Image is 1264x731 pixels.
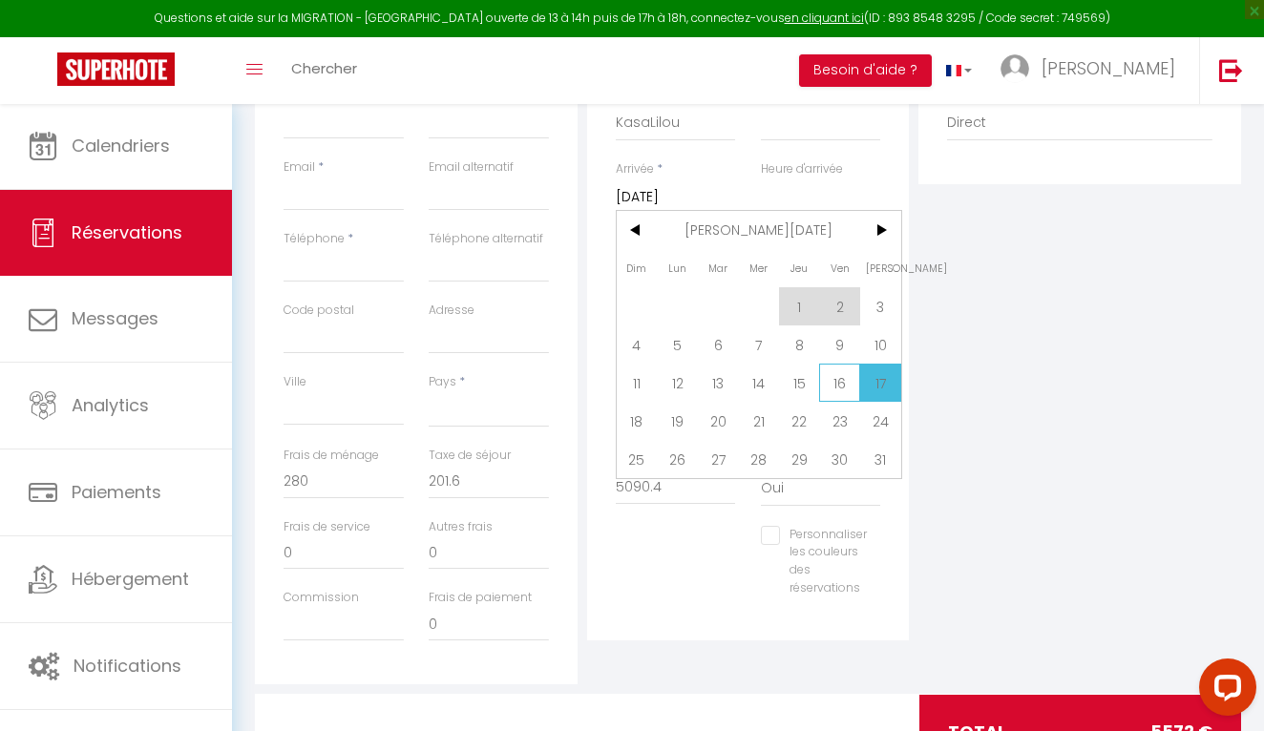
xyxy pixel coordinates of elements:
[429,230,543,248] label: Téléphone alternatif
[617,325,658,364] span: 4
[617,249,658,287] span: Dim
[617,211,658,249] span: <
[779,249,820,287] span: Jeu
[738,402,779,440] span: 21
[429,158,514,177] label: Email alternatif
[429,373,456,391] label: Pays
[698,325,739,364] span: 6
[657,402,698,440] span: 19
[698,364,739,402] span: 13
[860,364,901,402] span: 17
[72,480,161,504] span: Paiements
[657,364,698,402] span: 12
[779,364,820,402] span: 15
[860,287,901,325] span: 3
[860,249,901,287] span: [PERSON_NAME]
[698,440,739,478] span: 27
[1184,651,1264,731] iframe: LiveChat chat widget
[72,134,170,157] span: Calendriers
[72,306,158,330] span: Messages
[617,440,658,478] span: 25
[284,447,379,465] label: Frais de ménage
[429,447,511,465] label: Taxe de séjour
[738,364,779,402] span: 14
[657,440,698,478] span: 26
[819,440,860,478] span: 30
[738,440,779,478] span: 28
[657,249,698,287] span: Lun
[698,402,739,440] span: 20
[779,402,820,440] span: 22
[1001,54,1029,83] img: ...
[860,211,901,249] span: >
[72,220,182,244] span: Réservations
[277,37,371,104] a: Chercher
[284,518,370,536] label: Frais de service
[429,518,493,536] label: Autres frais
[657,325,698,364] span: 5
[74,654,181,678] span: Notifications
[291,58,357,78] span: Chercher
[780,526,867,597] label: Personnaliser les couleurs des réservations
[429,302,474,320] label: Adresse
[1042,56,1175,80] span: [PERSON_NAME]
[284,158,315,177] label: Email
[799,54,932,87] button: Besoin d'aide ?
[819,402,860,440] span: 23
[617,402,658,440] span: 18
[860,440,901,478] span: 31
[785,10,864,26] a: en cliquant ici
[761,160,843,178] label: Heure d'arrivée
[738,325,779,364] span: 7
[1219,58,1243,82] img: logout
[819,325,860,364] span: 9
[860,402,901,440] span: 24
[819,287,860,325] span: 2
[284,589,359,607] label: Commission
[819,249,860,287] span: Ven
[284,302,354,320] label: Code postal
[738,249,779,287] span: Mer
[779,287,820,325] span: 1
[72,567,189,591] span: Hébergement
[819,364,860,402] span: 16
[986,37,1199,104] a: ... [PERSON_NAME]
[284,230,345,248] label: Téléphone
[860,325,901,364] span: 10
[779,440,820,478] span: 29
[617,364,658,402] span: 11
[429,589,532,607] label: Frais de paiement
[698,249,739,287] span: Mar
[779,325,820,364] span: 8
[72,393,149,417] span: Analytics
[57,52,175,86] img: Super Booking
[284,373,306,391] label: Ville
[616,160,654,178] label: Arrivée
[657,211,860,249] span: [PERSON_NAME][DATE]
